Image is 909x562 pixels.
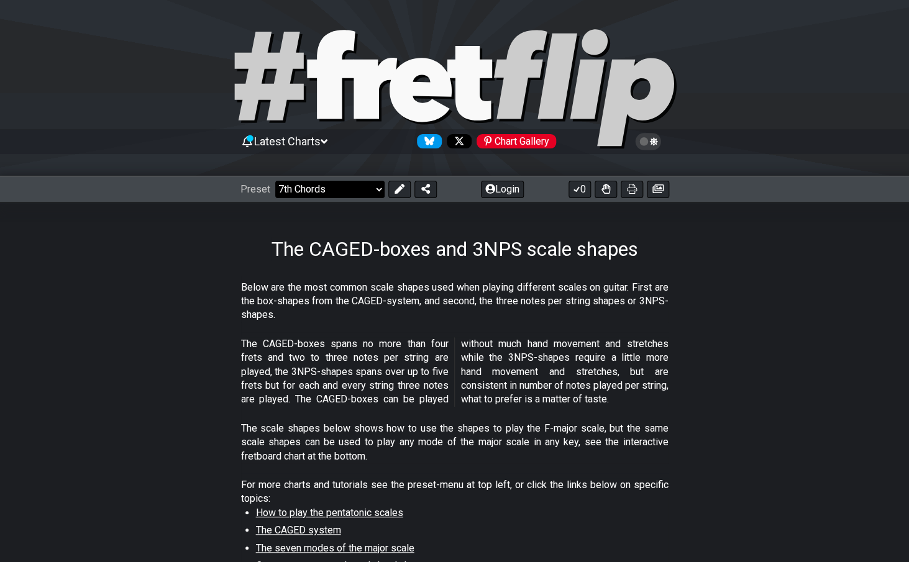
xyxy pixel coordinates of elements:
span: Preset [240,183,270,195]
button: Print [621,181,643,198]
button: Share Preset [414,181,437,198]
p: The scale shapes below shows how to use the shapes to play the F-major scale, but the same scale ... [241,422,669,463]
h1: The CAGED-boxes and 3NPS scale shapes [272,237,638,261]
span: How to play the pentatonic scales [256,507,403,519]
select: Preset [275,181,385,198]
button: 0 [569,181,591,198]
button: Login [481,181,524,198]
p: Below are the most common scale shapes used when playing different scales on guitar. First are th... [241,281,669,322]
a: Follow #fretflip at X [442,134,472,148]
span: Toggle light / dark theme [641,136,655,147]
span: The seven modes of the major scale [256,542,414,554]
a: #fretflip at Pinterest [472,134,556,148]
button: Toggle Dexterity for all fretkits [595,181,617,198]
a: Follow #fretflip at Bluesky [412,134,442,148]
p: The CAGED-boxes spans no more than four frets and two to three notes per string are played, the 3... [241,337,669,407]
span: The CAGED system [256,524,341,536]
button: Edit Preset [388,181,411,198]
div: Chart Gallery [477,134,556,148]
span: Latest Charts [254,135,321,148]
p: For more charts and tutorials see the preset-menu at top left, or click the links below on specif... [241,478,669,506]
button: Create image [647,181,669,198]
